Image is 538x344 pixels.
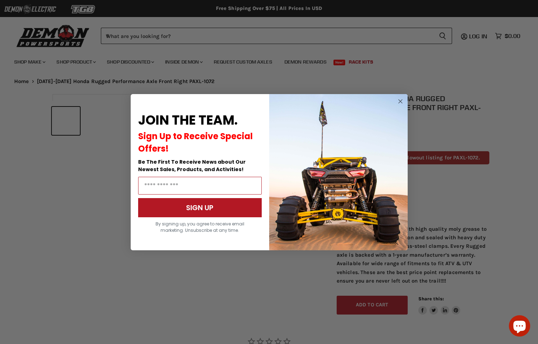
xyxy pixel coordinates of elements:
span: Sign Up to Receive Special Offers! [138,130,253,154]
button: SIGN UP [138,198,262,217]
button: Close dialog [396,97,405,106]
inbox-online-store-chat: Shopify online store chat [507,315,532,338]
span: Be The First To Receive News about Our Newest Sales, Products, and Activities! [138,158,246,173]
img: a9095488-b6e7-41ba-879d-588abfab540b.jpeg [269,94,408,250]
span: By signing up, you agree to receive email marketing. Unsubscribe at any time. [156,221,244,233]
input: Email Address [138,177,262,195]
span: JOIN THE TEAM. [138,111,238,129]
